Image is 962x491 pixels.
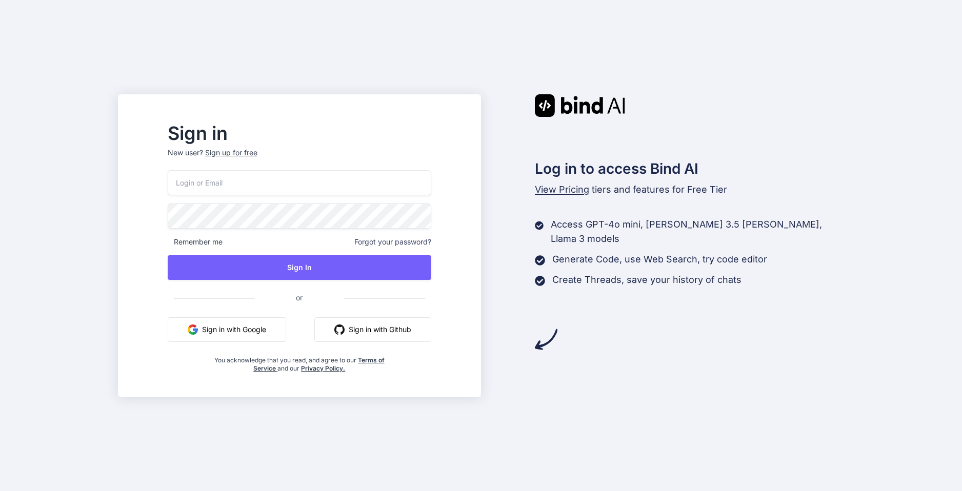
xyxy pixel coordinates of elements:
div: You acknowledge that you read, and agree to our and our [211,350,387,373]
img: Bind AI logo [535,94,625,117]
span: View Pricing [535,184,589,195]
button: Sign In [168,255,431,280]
img: google [188,324,198,335]
p: Create Threads, save your history of chats [552,273,741,287]
a: Privacy Policy. [301,364,345,372]
h2: Log in to access Bind AI [535,158,845,179]
img: arrow [535,328,557,351]
input: Login or Email [168,170,431,195]
h2: Sign in [168,125,431,141]
p: tiers and features for Free Tier [535,182,845,197]
img: github [334,324,345,335]
button: Sign in with Github [314,317,431,342]
div: Sign up for free [205,148,257,158]
p: Generate Code, use Web Search, try code editor [552,252,767,267]
button: Sign in with Google [168,317,286,342]
p: New user? [168,148,431,170]
span: Remember me [168,237,223,247]
p: Access GPT-4o mini, [PERSON_NAME] 3.5 [PERSON_NAME], Llama 3 models [551,217,844,246]
a: Terms of Service [253,356,385,372]
span: or [255,285,344,310]
span: Forgot your password? [354,237,431,247]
